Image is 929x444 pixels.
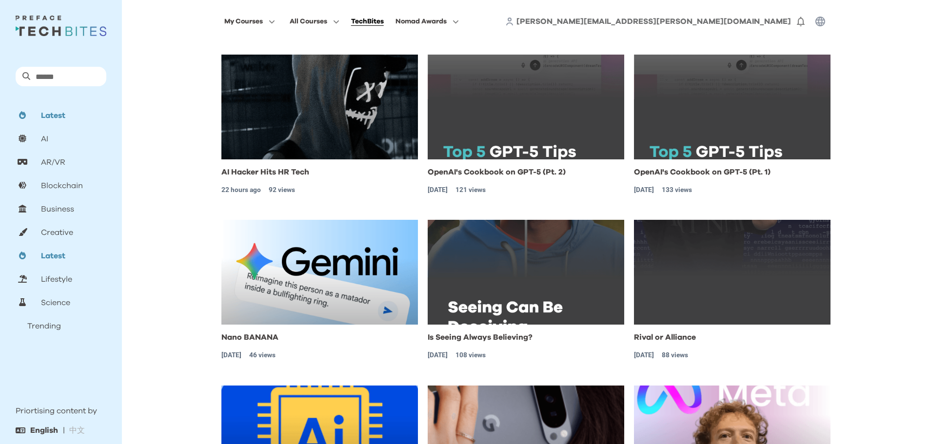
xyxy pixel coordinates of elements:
span: My Courses [224,16,263,27]
p: [DATE] [221,350,241,360]
p: Priortising content by [16,405,97,417]
a: OpenAI's Cookbook on GPT-5 (Pt. 1)[DATE]133 views [634,167,771,195]
img: Rival or Alliance [634,220,830,325]
img: Is Seeing Always Believing? [428,220,624,325]
img: OpenAI's Cookbook on GPT-5 (Pt. 2) [428,55,624,159]
p: Latest [41,110,65,121]
p: Business [41,203,74,215]
p: 88 views [662,350,688,360]
span: [PERSON_NAME][EMAIL_ADDRESS][PERSON_NAME][DOMAIN_NAME] [516,18,791,25]
p: 22 hours ago [221,185,261,195]
p: 中文 [69,425,85,436]
a: Rival or Alliance[DATE]88 views [634,332,696,360]
p: 108 views [455,350,486,360]
img: AI Hacker Hits HR Tech [221,55,418,159]
img: Techbites Logo [16,16,106,36]
p: Lifestyle [41,273,72,285]
div: | [63,421,65,440]
p: 133 views [662,185,692,195]
button: Nomad Awards [393,15,462,28]
p: Nano BANANA [221,332,278,342]
button: 中文 [64,421,90,440]
button: My Courses [221,15,278,28]
p: 121 views [455,185,486,195]
p: Latest [41,250,65,262]
p: Science [41,297,70,309]
a: AI Hacker Hits HR Tech22 hours ago92 views [221,167,309,195]
p: [DATE] [428,185,448,195]
p: 46 views [249,350,276,360]
p: Blockchain [41,180,83,192]
a: Is Seeing Always Believing?[DATE]108 views [428,332,533,360]
button: English [25,421,63,440]
p: Rival or Alliance [634,332,696,342]
p: AI Hacker Hits HR Tech [221,167,309,177]
a: [PERSON_NAME][EMAIL_ADDRESS][PERSON_NAME][DOMAIN_NAME] [516,16,791,27]
p: Creative [41,227,73,238]
p: [DATE] [634,185,654,195]
p: OpenAI's Cookbook on GPT-5 (Pt. 1) [634,167,771,177]
p: OpenAI's Cookbook on GPT-5 (Pt. 2) [428,167,566,177]
a: Nano BANANA[DATE]46 views [221,332,278,360]
div: TechBites [351,16,384,27]
p: 92 views [269,185,295,195]
span: All Courses [290,16,327,27]
p: AI [41,133,48,145]
p: Trending [27,320,61,332]
img: OpenAI's Cookbook on GPT-5 (Pt. 1) [634,55,830,159]
p: [DATE] [428,350,448,360]
img: Nano BANANA [221,220,418,325]
span: Nomad Awards [395,16,447,27]
p: [DATE] [634,350,654,360]
a: OpenAI's Cookbook on GPT-5 (Pt. 2)[DATE]121 views [428,167,566,195]
p: English [30,425,58,436]
button: All Courses [287,15,342,28]
p: Is Seeing Always Believing? [428,332,533,342]
p: AR/VR [41,156,65,168]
